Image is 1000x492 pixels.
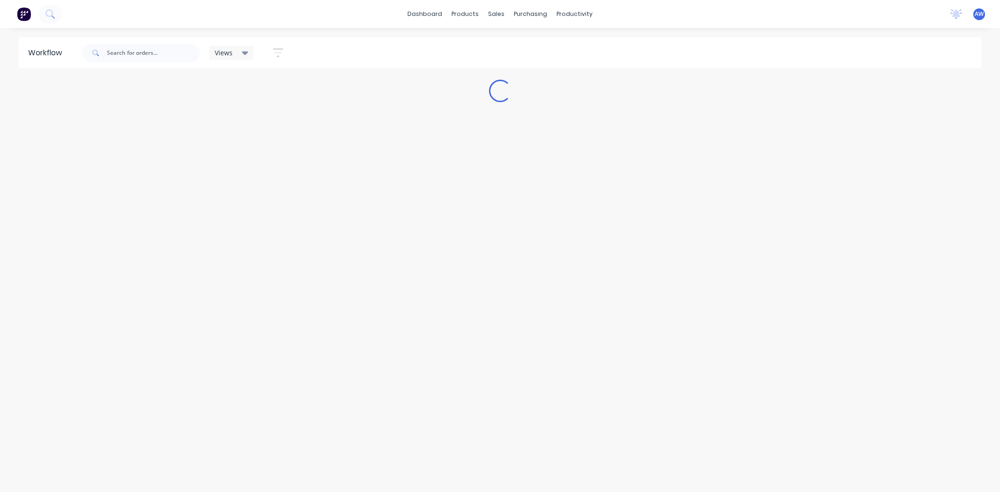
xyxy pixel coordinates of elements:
[552,7,597,21] div: productivity
[107,44,200,62] input: Search for orders...
[215,48,233,58] span: Views
[975,10,984,18] span: AW
[17,7,31,21] img: Factory
[28,47,67,59] div: Workflow
[403,7,447,21] a: dashboard
[447,7,483,21] div: products
[483,7,509,21] div: sales
[509,7,552,21] div: purchasing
